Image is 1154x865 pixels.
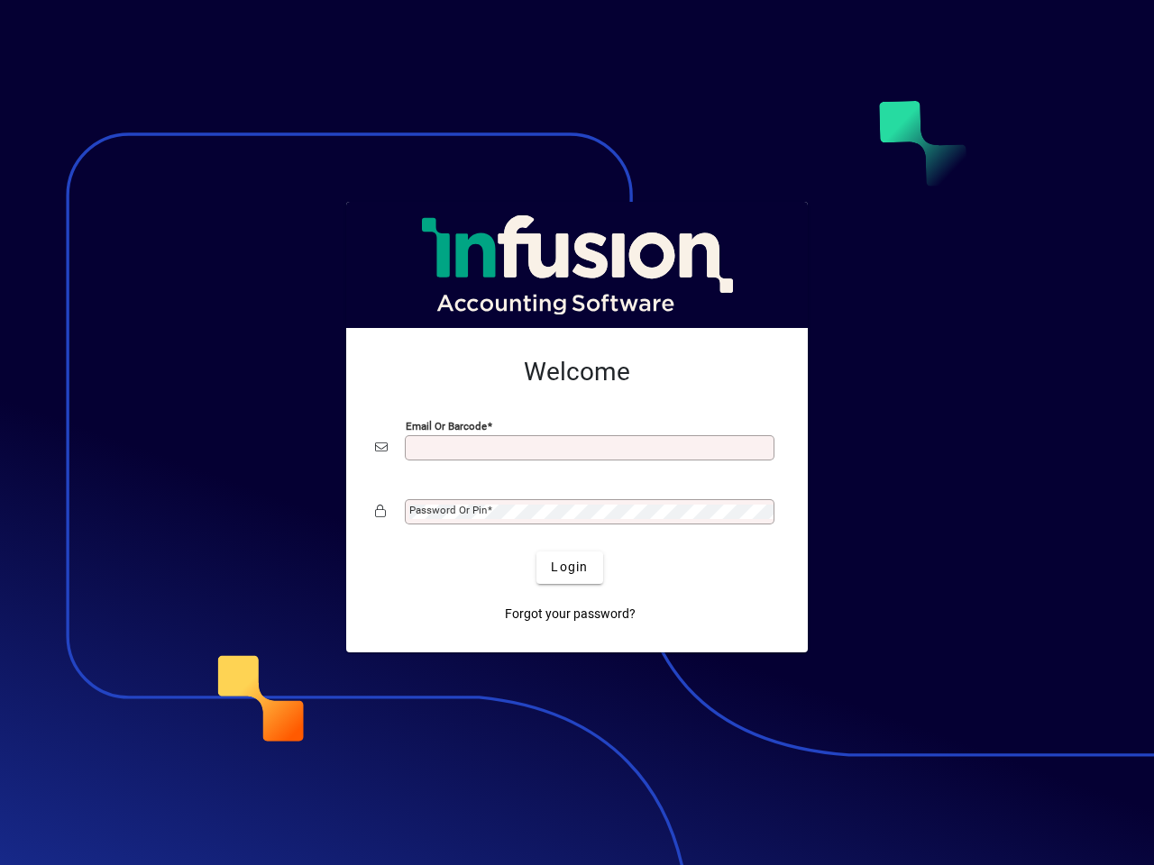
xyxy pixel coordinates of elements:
[498,598,643,631] a: Forgot your password?
[406,419,487,432] mat-label: Email or Barcode
[409,504,487,516] mat-label: Password or Pin
[551,558,588,577] span: Login
[505,605,636,624] span: Forgot your password?
[536,551,602,584] button: Login
[375,357,779,387] h2: Welcome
